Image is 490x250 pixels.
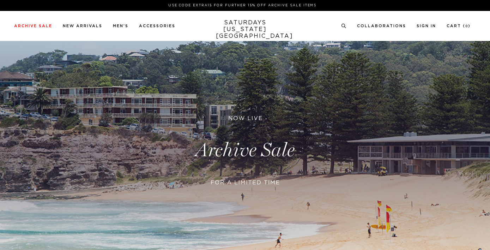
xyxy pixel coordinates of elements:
a: Archive Sale [14,24,52,28]
a: Sign In [417,24,436,28]
small: 0 [465,25,468,28]
a: Accessories [139,24,175,28]
a: Men's [113,24,128,28]
a: Collaborations [357,24,406,28]
a: SATURDAYS[US_STATE][GEOGRAPHIC_DATA] [216,19,274,40]
a: Cart (0) [447,24,471,28]
a: New Arrivals [63,24,102,28]
p: Use Code EXTRA15 for Further 15% Off Archive Sale Items [17,3,468,8]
